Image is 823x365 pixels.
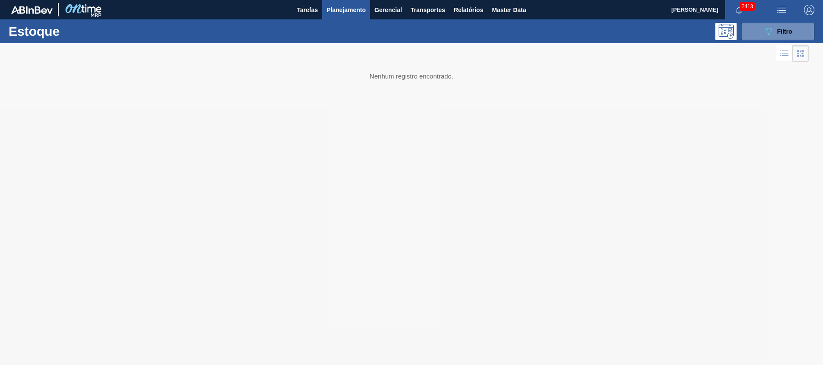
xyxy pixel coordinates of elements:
span: Master Data [492,5,526,15]
span: Gerencial [374,5,402,15]
span: Transportes [411,5,445,15]
img: Logout [804,5,814,15]
span: Planejamento [327,5,366,15]
button: Filtro [741,23,814,40]
button: Notificações [725,4,753,16]
span: Filtro [777,28,792,35]
span: Relatórios [454,5,483,15]
h1: Estoque [9,26,138,36]
img: TNhmsLtSVTkK8tSr43FrP2fwEKptu5GPRR3wAAAABJRU5ErkJggg== [11,6,53,14]
span: Tarefas [297,5,318,15]
img: userActions [776,5,787,15]
div: Pogramando: nenhum usuário selecionado [715,23,737,40]
span: 2413 [740,2,755,11]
